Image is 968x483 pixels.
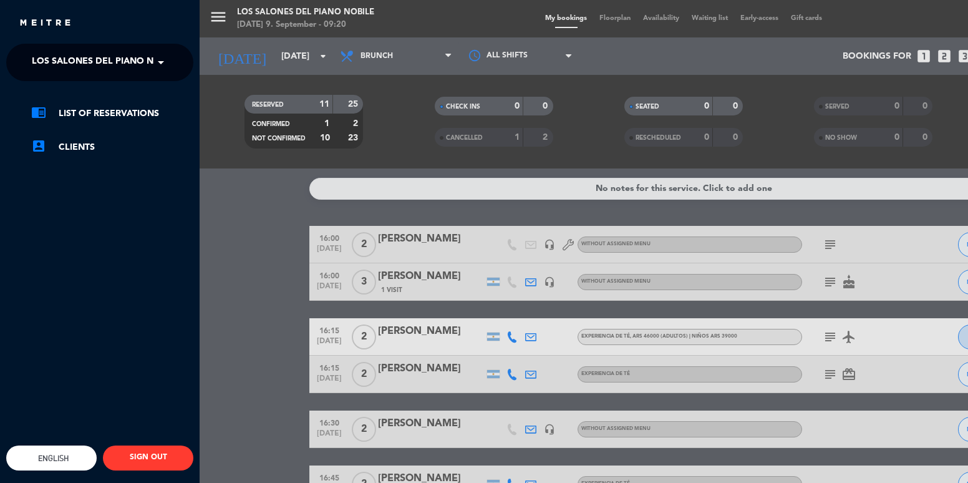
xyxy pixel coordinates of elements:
i: account_box [31,139,46,154]
a: chrome_reader_modeList of Reservations [31,106,193,121]
img: MEITRE [19,19,72,28]
i: chrome_reader_mode [31,105,46,120]
a: account_boxClients [31,140,193,155]
button: SIGN OUT [103,446,193,471]
span: English [35,454,69,463]
span: Los Salones del Piano Nobile [32,49,180,76]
